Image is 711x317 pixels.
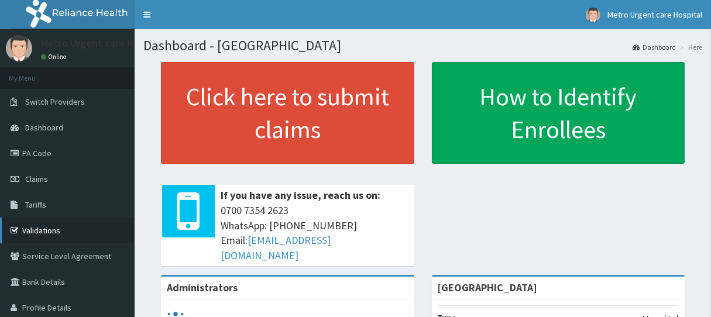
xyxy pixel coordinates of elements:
[41,38,166,49] p: Metro Urgent care Hospital
[167,281,238,294] b: Administrators
[25,199,46,210] span: Tariffs
[161,62,414,164] a: Click here to submit claims
[221,233,331,262] a: [EMAIL_ADDRESS][DOMAIN_NAME]
[607,9,702,20] span: Metro Urgent care Hospital
[221,188,380,202] b: If you have any issue, reach us on:
[41,53,69,61] a: Online
[143,38,702,53] h1: Dashboard - [GEOGRAPHIC_DATA]
[586,8,600,22] img: User Image
[25,122,63,133] span: Dashboard
[25,97,85,107] span: Switch Providers
[432,62,685,164] a: How to Identify Enrollees
[633,42,676,52] a: Dashboard
[438,281,538,294] strong: [GEOGRAPHIC_DATA]
[677,42,702,52] li: Here
[6,35,32,61] img: User Image
[25,174,48,184] span: Claims
[221,203,408,263] span: 0700 7354 2623 WhatsApp: [PHONE_NUMBER] Email:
